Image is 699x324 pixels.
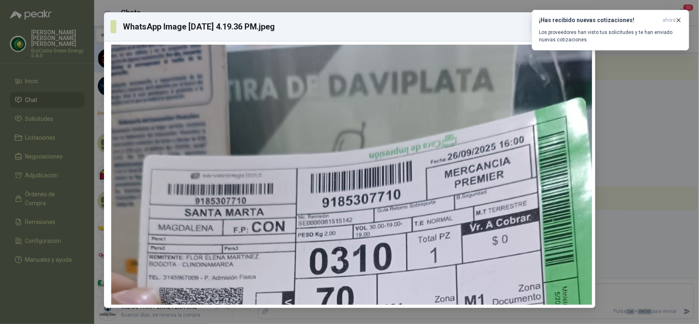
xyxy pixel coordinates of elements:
p: Los proveedores han visto tus solicitudes y te han enviado nuevas cotizaciones. [539,29,682,43]
button: Descargar [530,19,576,34]
span: ahora [663,17,676,24]
button: ¡Has recibido nuevas cotizaciones!ahora Los proveedores han visto tus solicitudes y te han enviad... [532,10,689,50]
h3: WhatsApp Image [DATE] 4.19.36 PM.jpeg [123,20,275,33]
h3: ¡Has recibido nuevas cotizaciones! [539,17,659,24]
